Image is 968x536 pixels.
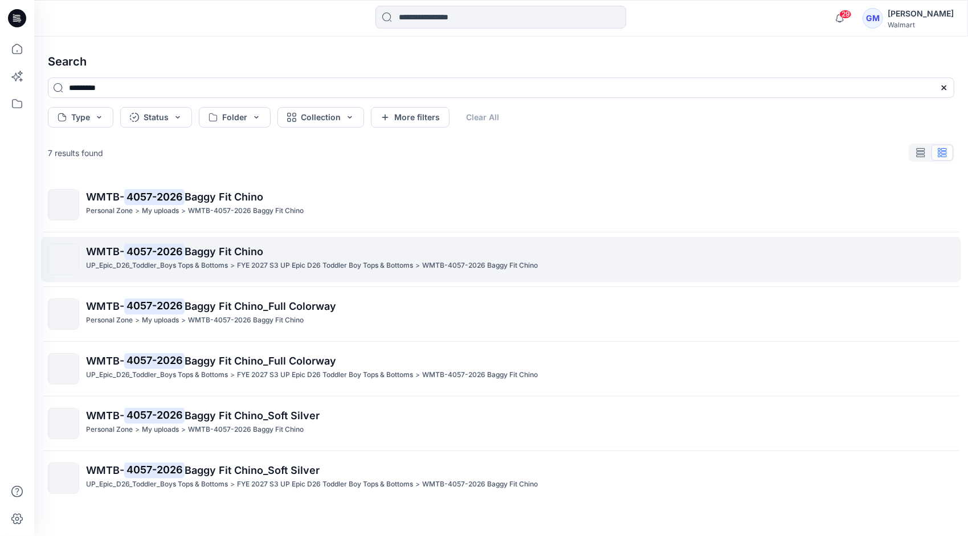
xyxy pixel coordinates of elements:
span: WMTB- [86,246,124,257]
a: WMTB-4057-2026Baggy Fit ChinoUP_Epic_D26_Toddler_Boys Tops & Bottoms>FYE 2027 S3 UP Epic D26 Todd... [41,237,961,282]
p: My uploads [142,424,179,436]
p: Personal Zone [86,205,133,217]
p: WMTB-4057-2026 Baggy Fit Chino [188,205,304,217]
a: WMTB-4057-2026Baggy Fit ChinoPersonal Zone>My uploads>WMTB-4057-2026 Baggy Fit Chino [41,182,961,227]
div: Walmart [888,21,954,29]
span: WMTB- [86,410,124,422]
mark: 4057-2026 [124,298,185,314]
span: WMTB- [86,464,124,476]
p: > [181,424,186,436]
mark: 4057-2026 [124,189,185,204]
mark: 4057-2026 [124,407,185,423]
button: Type [48,107,113,128]
span: Baggy Fit Chino [185,246,263,257]
span: WMTB- [86,300,124,312]
p: WMTB-4057-2026 Baggy Fit Chino [188,424,304,436]
button: More filters [371,107,450,128]
span: 29 [839,10,852,19]
mark: 4057-2026 [124,462,185,478]
p: > [230,260,235,272]
span: Baggy Fit Chino_Full Colorway [185,300,336,312]
p: > [415,260,420,272]
span: WMTB- [86,191,124,203]
div: [PERSON_NAME] [888,7,954,21]
button: Collection [277,107,364,128]
mark: 4057-2026 [124,243,185,259]
p: Personal Zone [86,314,133,326]
p: WMTB-4057-2026 Baggy Fit Chino [188,314,304,326]
p: > [230,369,235,381]
p: My uploads [142,205,179,217]
p: > [181,314,186,326]
a: WMTB-4057-2026Baggy Fit Chino_Soft SilverPersonal Zone>My uploads>WMTB-4057-2026 Baggy Fit Chino [41,401,961,446]
p: UP_Epic_D26_Toddler_Boys Tops & Bottoms [86,369,228,381]
p: > [230,478,235,490]
p: FYE 2027 S3 UP Epic D26 Toddler Boy Tops & Bottoms [237,369,413,381]
span: Baggy Fit Chino_Full Colorway [185,355,336,367]
p: UP_Epic_D26_Toddler_Boys Tops & Bottoms [86,478,228,490]
span: Baggy Fit Chino [185,191,263,203]
p: FYE 2027 S3 UP Epic D26 Toddler Boy Tops & Bottoms [237,260,413,272]
p: Personal Zone [86,424,133,436]
span: WMTB- [86,355,124,367]
p: > [135,424,140,436]
p: WMTB-4057-2026 Baggy Fit Chino [422,478,538,490]
p: UP_Epic_D26_Toddler_Boys Tops & Bottoms [86,260,228,272]
a: WMTB-4057-2026Baggy Fit Chino_Full ColorwayPersonal Zone>My uploads>WMTB-4057-2026 Baggy Fit Chino [41,292,961,337]
p: > [135,205,140,217]
p: My uploads [142,314,179,326]
button: Folder [199,107,271,128]
h4: Search [39,46,963,77]
p: WMTB-4057-2026 Baggy Fit Chino [422,260,538,272]
p: FYE 2027 S3 UP Epic D26 Toddler Boy Tops & Bottoms [237,478,413,490]
p: WMTB-4057-2026 Baggy Fit Chino [422,369,538,381]
a: WMTB-4057-2026Baggy Fit Chino_Soft SilverUP_Epic_D26_Toddler_Boys Tops & Bottoms>FYE 2027 S3 UP E... [41,456,961,501]
p: > [415,478,420,490]
span: Baggy Fit Chino_Soft Silver [185,410,320,422]
button: Status [120,107,192,128]
p: > [415,369,420,381]
p: 7 results found [48,147,103,159]
mark: 4057-2026 [124,353,185,369]
p: > [135,314,140,326]
p: > [181,205,186,217]
span: Baggy Fit Chino_Soft Silver [185,464,320,476]
div: GM [863,8,883,28]
a: WMTB-4057-2026Baggy Fit Chino_Full ColorwayUP_Epic_D26_Toddler_Boys Tops & Bottoms>FYE 2027 S3 UP... [41,346,961,391]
